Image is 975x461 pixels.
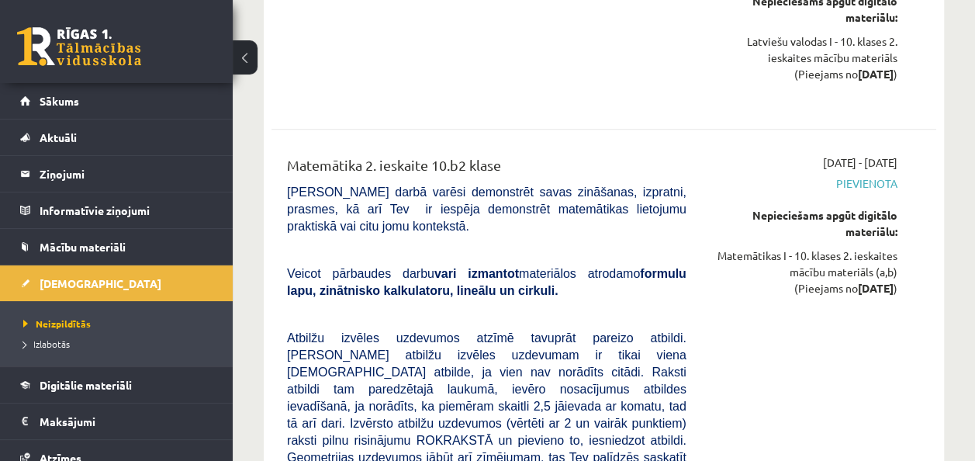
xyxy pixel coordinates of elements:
span: Izlabotās [23,338,70,350]
span: Pievienota [710,175,897,192]
a: Ziņojumi [20,156,213,192]
span: Digitālie materiāli [40,378,132,392]
a: Informatīvie ziņojumi [20,192,213,228]
a: Maksājumi [20,404,213,439]
a: Digitālie materiāli [20,367,213,403]
legend: Ziņojumi [40,156,213,192]
a: Sākums [20,83,213,119]
div: Matemātikas I - 10. klases 2. ieskaites mācību materiāls (a,b) (Pieejams no ) [710,248,897,296]
a: Rīgas 1. Tālmācības vidusskola [17,27,141,66]
div: Matemātika 2. ieskaite 10.b2 klase [287,154,686,183]
strong: [DATE] [858,67,894,81]
b: vari izmantot [434,267,519,280]
b: formulu lapu, zinātnisko kalkulatoru, lineālu un cirkuli. [287,267,686,297]
a: Aktuāli [20,120,213,155]
span: Aktuāli [40,130,77,144]
a: Mācību materiāli [20,229,213,265]
legend: Informatīvie ziņojumi [40,192,213,228]
span: Sākums [40,94,79,108]
legend: Maksājumi [40,404,213,439]
a: Izlabotās [23,337,217,351]
div: Latviešu valodas I - 10. klases 2. ieskaites mācību materiāls (Pieejams no ) [710,33,897,82]
strong: [DATE] [858,281,894,295]
span: [DATE] - [DATE] [823,154,897,171]
a: Neizpildītās [23,317,217,331]
span: [DEMOGRAPHIC_DATA] [40,276,161,290]
span: [PERSON_NAME] darbā varēsi demonstrēt savas zināšanas, izpratni, prasmes, kā arī Tev ir iespēja d... [287,185,686,233]
span: Neizpildītās [23,317,91,330]
div: Nepieciešams apgūt digitālo materiālu: [710,207,897,240]
span: Veicot pārbaudes darbu materiālos atrodamo [287,267,686,297]
a: [DEMOGRAPHIC_DATA] [20,265,213,301]
span: Mācību materiāli [40,240,126,254]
